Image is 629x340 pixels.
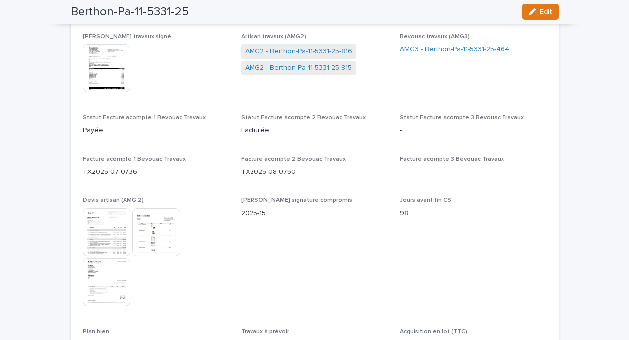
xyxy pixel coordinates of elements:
[241,167,388,177] p: TX2025-08-0750
[83,34,171,40] span: [PERSON_NAME] travaux signé
[83,156,186,162] span: Facture acompte 1 Bevouac Travaux
[400,115,524,121] span: Statut Facture acompte 3 Bevouac Travaux
[241,34,306,40] span: Artisan travaux (AMG2)
[245,46,352,57] a: AMG2 - Berthon-Pa-11-5331-25-816
[400,34,470,40] span: Bevouac travaux (AMG3)
[400,197,451,203] span: Jours avant fin CS
[83,329,109,335] span: Plan bien
[241,156,346,162] span: Facture acompte 2 Bevouac Travaux
[83,167,230,177] p: TX2025-07-0736
[540,8,552,15] span: Edit
[522,4,559,20] button: Edit
[83,197,144,203] span: Devis artisan (AMG 2)
[83,125,230,136] p: Payée
[241,115,366,121] span: Statut Facture acompte 2 Bevouac Travaux
[400,156,504,162] span: Facture acompte 3 Bevouac Travaux
[83,115,206,121] span: Statut Facture acompte 1 Bevouac Travaux
[400,329,467,335] span: Acquisition en lot (TTC)
[400,125,547,136] p: -
[400,167,547,177] p: -
[241,329,289,335] span: Travaux à prévoir
[241,125,388,136] p: Facturée
[400,44,509,55] a: AMG3 - Berthon-Pa-11-5331-25-464
[241,197,352,203] span: [PERSON_NAME] signature compromis
[71,5,189,19] h2: Berthon-Pa-11-5331-25
[245,63,352,73] a: AMG2 - Berthon-Pa-11-5331-25-815
[241,208,388,219] p: 2025-15
[400,208,547,219] p: 98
